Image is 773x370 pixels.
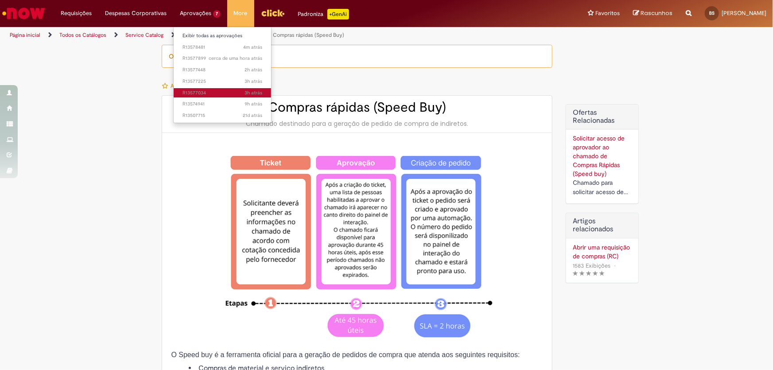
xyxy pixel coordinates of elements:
[595,9,620,18] span: Favoritos
[612,260,618,272] span: •
[566,104,639,204] div: Ofertas Relacionadas
[245,78,262,85] span: 3h atrás
[573,109,632,125] h2: Ofertas Relacionadas
[10,31,40,39] a: Página inicial
[171,82,234,90] span: Adicionar a Favoritos
[327,9,349,19] p: +GenAi
[243,112,262,119] time: 09/09/2025 14:17:24
[162,45,552,68] div: Obrigatório um anexo.
[174,111,271,121] a: Aberto R13507715 :
[105,9,167,18] span: Despesas Corporativas
[183,78,262,85] span: R13577225
[59,31,106,39] a: Todos os Catálogos
[174,77,271,86] a: Aberto R13577225 :
[573,243,632,261] a: Abrir uma requisição de compras (RC)
[641,9,672,17] span: Rascunhos
[245,101,262,107] span: 9h atrás
[245,90,262,96] time: 29/09/2025 13:55:30
[162,77,239,95] button: Adicionar a Favoritos
[245,66,262,73] span: 2h atrás
[183,66,262,74] span: R13577448
[298,9,349,19] div: Padroniza
[183,55,262,62] span: R13577899
[174,43,271,52] a: Aberto R13578481 :
[245,66,262,73] time: 29/09/2025 14:52:20
[243,44,262,51] time: 29/09/2025 17:12:59
[61,9,92,18] span: Requisições
[245,101,262,107] time: 29/09/2025 08:30:06
[171,100,543,115] h2: Compras rápidas (Speed Buy)
[183,101,262,108] span: R13574941
[245,78,262,85] time: 29/09/2025 14:23:49
[180,9,211,18] span: Aprovações
[174,31,271,41] a: Exibir todas as aprovações
[174,65,271,75] a: Aberto R13577448 :
[234,9,248,18] span: More
[209,55,262,62] time: 29/09/2025 15:48:33
[573,262,610,269] span: 1583 Exibições
[183,90,262,97] span: R13577034
[573,134,625,178] a: Solicitar acesso de aprovador ao chamado de Compras Rápidas (Speed buy)
[171,351,520,358] span: O Speed buy é a ferramenta oficial para a geração de pedidos de compra que atenda aos seguintes r...
[1,4,47,22] img: ServiceNow
[709,10,715,16] span: BS
[125,31,163,39] a: Service Catalog
[245,90,262,96] span: 3h atrás
[573,218,632,233] h3: Artigos relacionados
[243,112,262,119] span: 21d atrás
[7,27,509,43] ul: Trilhas de página
[633,9,672,18] a: Rascunhos
[273,31,344,39] a: Compras rápidas (Speed Buy)
[174,54,271,63] a: Aberto R13577899 :
[183,112,262,119] span: R13507715
[243,44,262,51] span: 4m atrás
[261,6,285,19] img: click_logo_yellow_360x200.png
[171,119,543,128] div: Chamado destinado para a geração de pedido de compra de indiretos.
[573,178,632,197] div: Chamado para solicitar acesso de aprovador ao ticket de Speed buy
[173,27,272,123] ul: Aprovações
[213,10,221,18] span: 7
[183,44,262,51] span: R13578481
[174,99,271,109] a: Aberto R13574941 :
[722,9,766,17] span: [PERSON_NAME]
[174,88,271,98] a: Aberto R13577034 :
[209,55,262,62] span: cerca de uma hora atrás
